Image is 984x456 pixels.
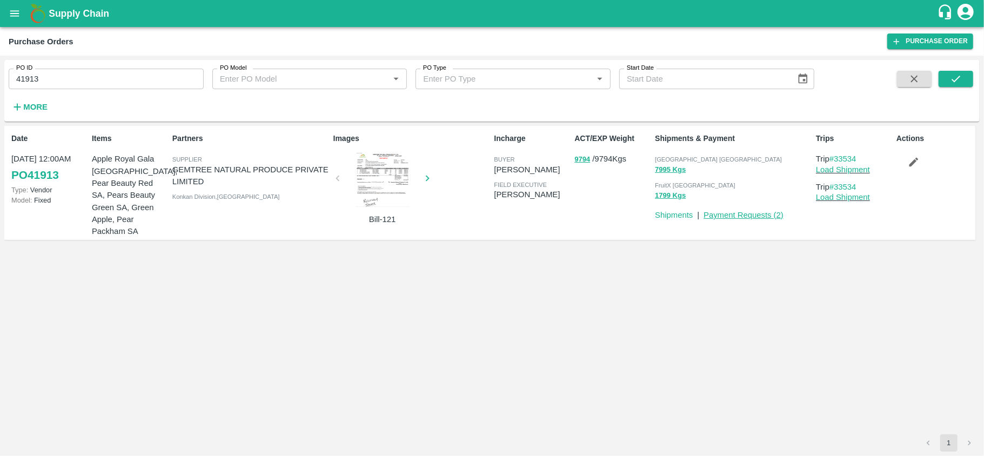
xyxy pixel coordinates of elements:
p: Fixed [11,195,88,205]
span: Model: [11,196,32,204]
span: Type: [11,186,28,194]
a: #33534 [829,155,856,163]
a: Purchase Order [887,33,973,49]
input: Enter PO Model [216,72,372,86]
p: Partners [172,133,329,144]
button: Open [389,72,403,86]
img: logo [27,3,49,24]
button: 1799 Kgs [655,190,686,202]
input: Enter PO ID [9,69,204,89]
p: ACT/EXP Weight [574,133,651,144]
p: Date [11,133,88,144]
a: PO41913 [11,165,59,185]
button: 9794 [574,153,590,166]
a: Shipments [655,211,693,219]
button: page 1 [940,434,958,452]
div: customer-support [937,4,956,23]
p: Trip [816,153,892,165]
input: Start Date [619,69,788,89]
p: Trip [816,181,892,193]
a: #33534 [829,183,856,191]
nav: pagination navigation [918,434,980,452]
p: Incharge [494,133,570,144]
button: Open [593,72,607,86]
button: 7995 Kgs [655,164,686,176]
button: More [9,98,50,116]
div: account of current user [956,2,975,25]
label: Start Date [627,64,654,72]
p: Items [92,133,168,144]
p: Bill-121 [342,213,423,225]
p: [PERSON_NAME] [494,164,570,176]
p: GEMTREE NATURAL PRODUCE PRIVATE LIMITED [172,164,329,188]
b: Supply Chain [49,8,109,19]
span: [GEOGRAPHIC_DATA] [GEOGRAPHIC_DATA] [655,156,782,163]
p: / 9794 Kgs [574,153,651,165]
span: Supplier [172,156,202,163]
label: PO Type [423,64,446,72]
a: Load Shipment [816,165,870,174]
button: Choose date [793,69,813,89]
p: Shipments & Payment [655,133,812,144]
p: Apple Royal Gala [GEOGRAPHIC_DATA], Pear Beauty Red SA, Pears Beauty Green SA, Green Apple, Pear ... [92,153,168,237]
span: field executive [494,182,547,188]
span: buyer [494,156,514,163]
p: [PERSON_NAME] [494,189,570,200]
button: open drawer [2,1,27,26]
p: Trips [816,133,892,144]
span: FruitX [GEOGRAPHIC_DATA] [655,182,735,189]
p: Images [333,133,490,144]
p: Actions [896,133,973,144]
div: | [693,205,699,221]
input: Enter PO Type [419,72,575,86]
a: Payment Requests (2) [704,211,784,219]
span: Konkan Division , [GEOGRAPHIC_DATA] [172,193,280,200]
a: Supply Chain [49,6,937,21]
a: Load Shipment [816,193,870,202]
p: [DATE] 12:00AM [11,153,88,165]
p: Vendor [11,185,88,195]
label: PO Model [220,64,247,72]
div: Purchase Orders [9,35,73,49]
strong: More [23,103,48,111]
label: PO ID [16,64,32,72]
